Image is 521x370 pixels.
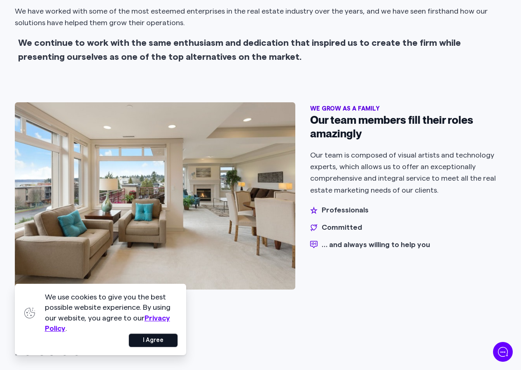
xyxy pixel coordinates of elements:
p: We have worked with some of the most esteemed enterprises in the real estate industry over the ye... [15,5,506,29]
span: … and always willing to help you [322,240,430,250]
a: Privacy Policy [45,314,170,332]
h3: Our team members fill their roles amazingly [310,114,506,141]
small: We grow as a family [310,106,380,112]
p: Our team is composed of visual artists and technology experts, which allows us to offer an except... [310,149,506,196]
span: Professionals [322,206,369,215]
span: New conversation [53,125,99,131]
h2: Hello there [15,343,506,359]
button: New conversation [13,120,152,136]
img: Company Logo [12,13,26,26]
p: We use cookies to give you the best possible website experience. By using our website, you agree ... [45,292,178,334]
iframe: gist-messenger-bubble-iframe [493,342,513,362]
img: About Us 1 [15,102,295,290]
h2: Welcome to RealtyFlow . Let's chat — Start a new conversation below. [12,65,152,105]
span: We run on Gist [69,288,104,294]
h1: How can we help... [12,50,152,64]
p: Meet the theam [15,328,506,337]
span: Committed [322,223,362,232]
button: I Agree [129,334,178,347]
strong: We continue to work with the same enthusiasm and dedication that inspired us to create the firm w... [18,38,461,62]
